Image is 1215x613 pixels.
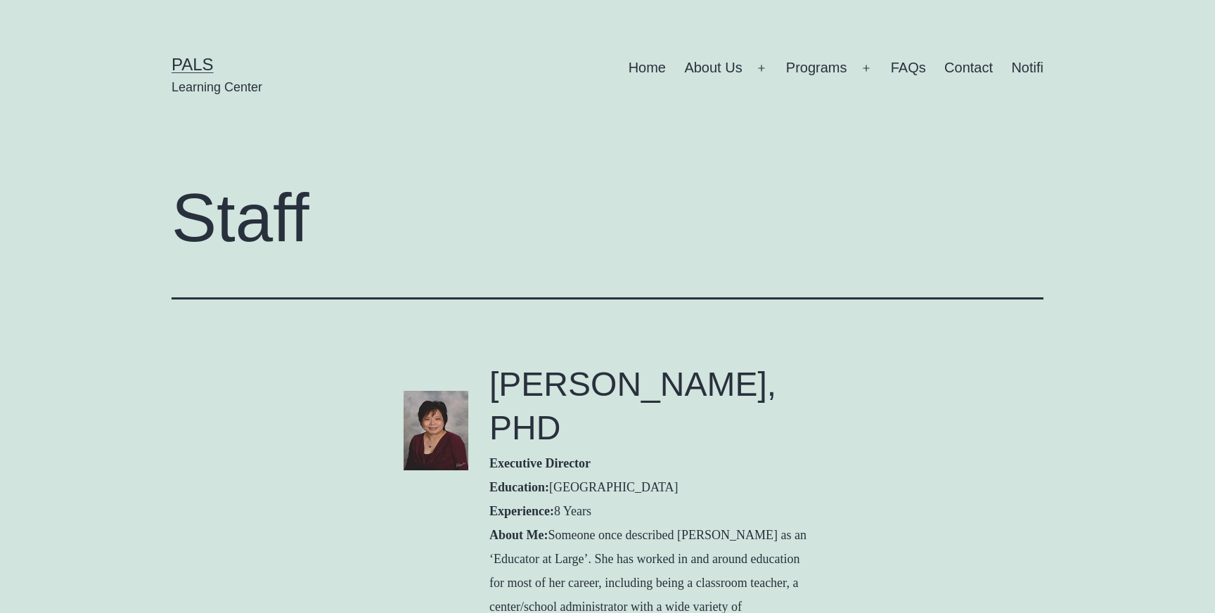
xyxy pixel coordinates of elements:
[935,51,1002,86] a: Contact
[404,391,468,470] img: Ruth
[489,363,811,451] h2: [PERSON_NAME], PHD
[172,55,214,74] a: PALS
[489,528,548,542] strong: About Me:
[489,504,554,518] strong: Experience:
[489,456,591,470] strong: Executive Director
[629,51,1043,86] nav: Primary menu
[619,51,675,86] a: Home
[675,51,752,86] a: About Us
[882,51,935,86] a: FAQs
[172,79,262,96] p: Learning Center
[172,181,1043,255] h1: Staff
[489,480,549,494] strong: Education:
[1002,51,1053,86] a: Notifi
[777,51,856,86] a: Programs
